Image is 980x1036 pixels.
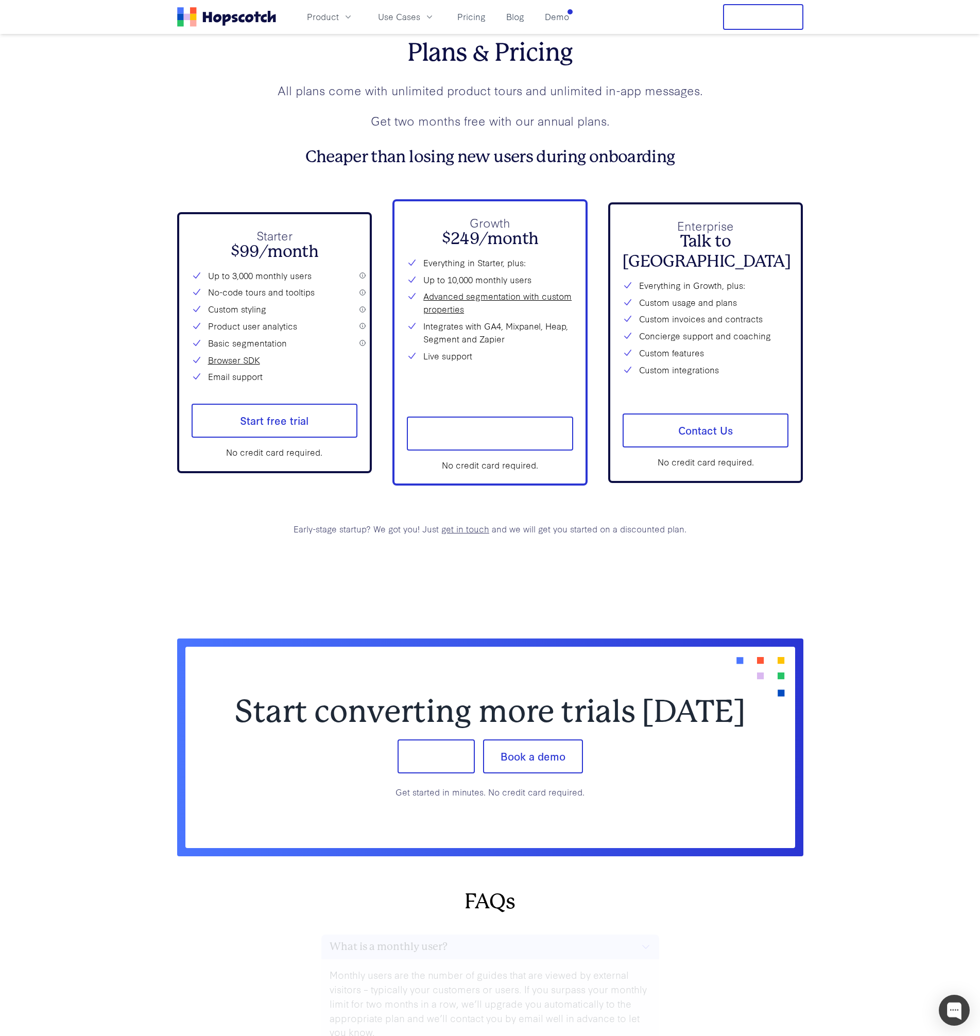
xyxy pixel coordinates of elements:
[218,786,762,799] p: Get started in minutes. No credit card required.
[321,935,659,959] button: What is a monthly user?
[398,739,475,773] button: Sign up
[177,38,803,68] h2: Plans & Pricing
[623,456,789,469] div: No credit card required.
[177,7,276,27] a: Home
[623,347,789,359] li: Custom features
[441,523,489,534] a: get in touch
[623,232,789,271] h2: Talk to [GEOGRAPHIC_DATA]
[723,4,803,30] button: Free Trial
[192,337,358,350] li: Basic segmentation
[372,8,441,25] button: Use Cases
[623,296,789,309] li: Custom usage and plans
[330,939,448,955] h3: What is a monthly user?
[407,273,573,286] li: Up to 10,000 monthly users
[177,147,803,167] h3: Cheaper than losing new users during onboarding
[185,889,795,914] h2: FAQs
[208,354,260,367] a: Browser SDK
[407,214,573,232] p: Growth
[192,242,358,262] h2: $99/month
[502,8,528,25] a: Blog
[192,227,358,245] p: Starter
[623,217,789,235] p: Enterprise
[307,10,339,23] span: Product
[177,112,803,130] p: Get two months free with our annual plans.
[423,290,573,316] a: Advanced segmentation with custom properties
[453,8,490,25] a: Pricing
[192,286,358,299] li: No-code tours and tooltips
[192,404,358,438] a: Start free trial
[407,256,573,269] li: Everything in Starter, plus:
[218,696,762,727] h2: Start converting more trials [DATE]
[301,8,359,25] button: Product
[192,303,358,316] li: Custom styling
[192,320,358,333] li: Product user analytics
[541,8,573,25] a: Demo
[623,364,789,376] li: Custom integrations
[623,413,789,447] a: Contact Us
[177,523,803,536] p: Early-stage startup? We got you! Just and we will get you started on a discounted plan.
[623,313,789,325] li: Custom invoices and contracts
[483,739,583,773] button: Book a demo
[623,330,789,342] li: Concierge support and coaching
[623,279,789,292] li: Everything in Growth, plus:
[378,10,420,23] span: Use Cases
[407,350,573,362] li: Live support
[407,417,573,451] a: Start free trial
[407,229,573,249] h2: $249/month
[407,320,573,346] li: Integrates with GA4, Mixpanel, Heap, Segment and Zapier
[192,370,358,383] li: Email support
[177,81,803,99] p: All plans come with unlimited product tours and unlimited in-app messages.
[192,269,358,282] li: Up to 3,000 monthly users
[192,446,358,459] div: No credit card required.
[407,459,573,472] div: No credit card required.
